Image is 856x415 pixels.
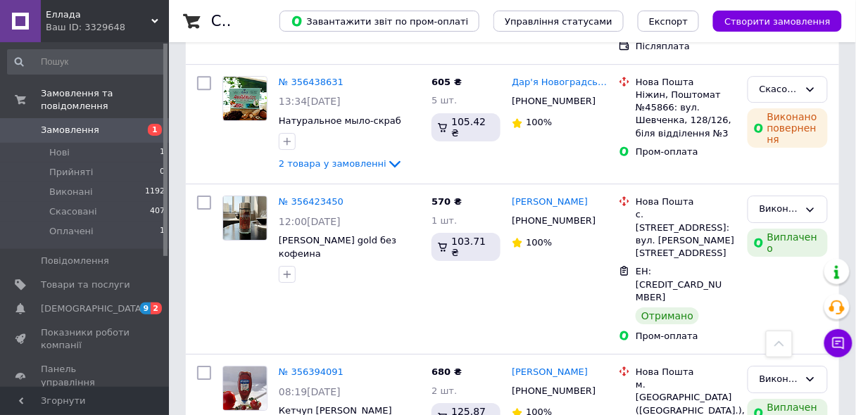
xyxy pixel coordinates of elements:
span: 1192 [145,186,165,198]
img: Фото товару [223,366,267,410]
span: 680 ₴ [432,366,462,377]
a: [PERSON_NAME] [512,196,588,209]
button: Управління статусами [493,11,624,32]
span: Експорт [649,16,688,27]
span: 13:34[DATE] [279,96,341,107]
a: Створити замовлення [699,15,842,26]
span: Скасовані [49,205,97,218]
span: Панель управління [41,363,130,388]
span: [PHONE_NUMBER] [512,215,596,226]
span: [PHONE_NUMBER] [512,96,596,106]
span: 12:00[DATE] [279,216,341,227]
a: Фото товару [222,196,267,241]
span: Виконані [49,186,93,198]
a: Дар'я Новоградська [512,76,608,89]
div: Виконано [760,202,799,217]
div: Ваш ID: 3329648 [46,21,169,34]
a: [PERSON_NAME] gold без кофеина [279,235,396,259]
span: 9 [140,302,151,314]
span: 100% [526,237,552,248]
span: 407 [150,205,165,218]
span: Показники роботи компанії [41,326,130,352]
span: 2 [151,302,162,314]
button: Завантажити звіт по пром-оплаті [279,11,479,32]
span: Замовлення та повідомлення [41,87,169,113]
div: Пром-оплата [636,146,736,158]
div: 105.42 ₴ [432,113,501,141]
div: Виконано [760,372,799,387]
span: 08:19[DATE] [279,386,341,397]
span: 570 ₴ [432,196,462,207]
a: № 356423450 [279,196,344,207]
div: Нова Пошта [636,366,736,378]
span: Оплачені [49,225,94,238]
a: 2 товара у замовленні [279,158,403,169]
div: Скасовано [760,82,799,97]
a: № 356394091 [279,366,344,377]
span: Нові [49,146,70,159]
span: Повідомлення [41,255,109,267]
div: с. [STREET_ADDRESS]: вул. [PERSON_NAME][STREET_ADDRESS] [636,208,736,260]
span: 1 [160,225,165,238]
a: Фото товару [222,366,267,411]
span: 1 шт. [432,215,457,226]
span: 1 [160,146,165,159]
span: 2 товара у замовленні [279,158,386,169]
a: Фото товару [222,76,267,121]
span: 5 шт. [432,95,457,106]
span: Завантажити звіт по пром-оплаті [291,15,468,27]
span: 605 ₴ [432,77,462,87]
span: [DEMOGRAPHIC_DATA] [41,302,145,315]
div: Ніжин, Поштомат №45866: вул. Шевченка, 128/126, біля відділення №3 [636,89,736,140]
span: Створити замовлення [724,16,831,27]
span: ЕН: [CREDIT_CARD_NUMBER] [636,266,722,302]
button: Експорт [638,11,700,32]
a: № 356438631 [279,77,344,87]
div: 103.71 ₴ [432,233,501,261]
span: [PHONE_NUMBER] [512,385,596,396]
span: 1 [148,124,162,136]
button: Створити замовлення [713,11,842,32]
span: Замовлення [41,124,99,136]
span: 2 шт. [432,385,457,396]
span: 0 [160,166,165,179]
h1: Список замовлень [211,13,354,30]
div: Отримано [636,307,699,324]
a: Натуральное мыло-скраб [279,115,401,126]
img: Фото товару [223,77,267,120]
div: Виконано повернення [748,108,828,148]
span: Еллада [46,8,151,21]
button: Чат з покупцем [824,329,852,357]
input: Пошук [7,49,166,75]
div: Нова Пошта [636,196,736,208]
div: Післяплата [636,40,736,53]
span: 100% [526,117,552,127]
span: Товари та послуги [41,279,130,291]
div: Виплачено [748,229,828,257]
a: [PERSON_NAME] [512,366,588,379]
img: Фото товару [223,196,267,240]
span: Управління статусами [505,16,612,27]
div: Пром-оплата [636,330,736,343]
span: Прийняті [49,166,93,179]
div: Нова Пошта [636,76,736,89]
